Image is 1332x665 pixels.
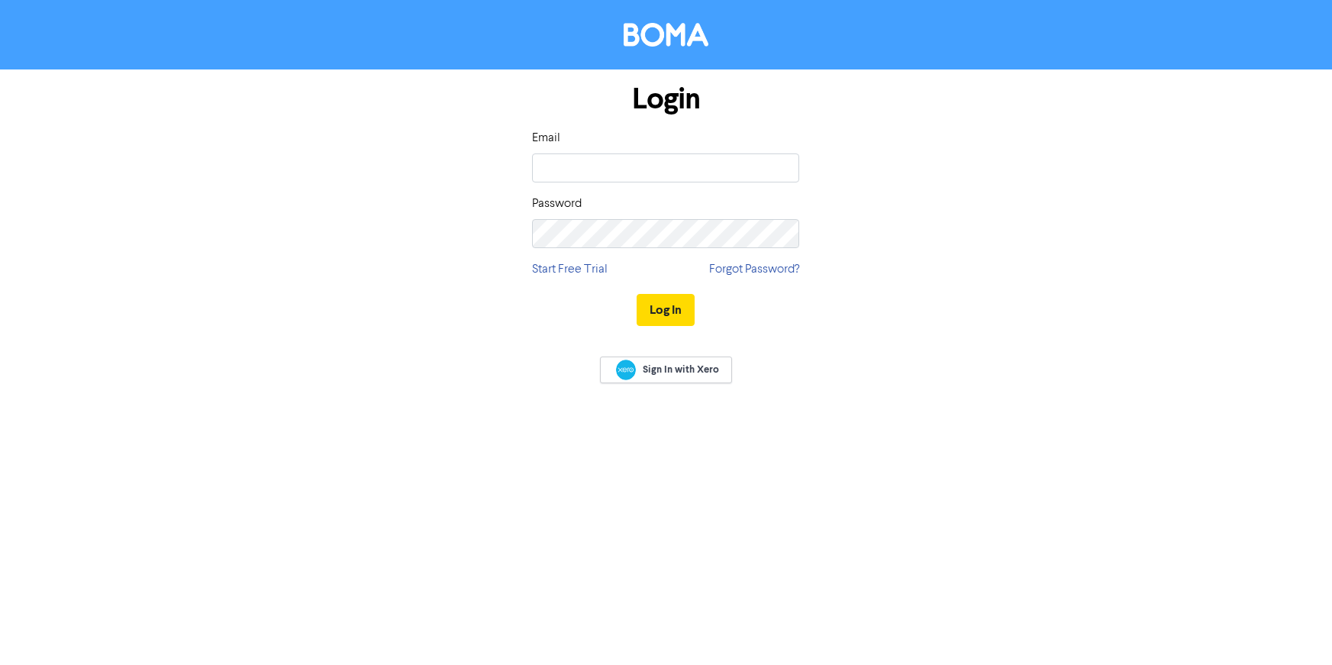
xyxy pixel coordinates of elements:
label: Password [532,195,582,213]
a: Forgot Password? [709,260,799,279]
label: Email [532,129,560,147]
iframe: Chat Widget [1256,592,1332,665]
img: BOMA Logo [624,23,708,47]
h1: Login [532,82,799,117]
a: Sign In with Xero [600,357,731,383]
span: Sign In with Xero [643,363,719,376]
button: Log In [637,294,695,326]
img: Xero logo [616,360,636,380]
a: Start Free Trial [532,260,608,279]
